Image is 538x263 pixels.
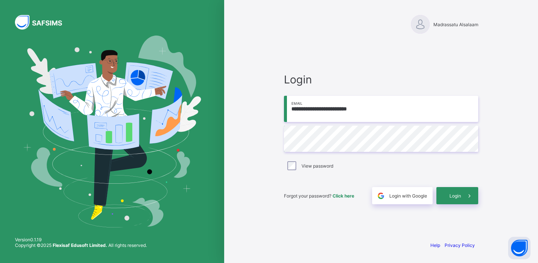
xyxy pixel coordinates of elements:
img: google.396cfc9801f0270233282035f929180a.svg [377,192,385,200]
strong: Flexisaf Edusoft Limited. [53,242,107,248]
img: Hero Image [23,36,201,227]
span: Madrassatu Alsalaam [433,22,478,27]
span: Login [449,193,461,199]
a: Privacy Policy [445,242,475,248]
img: SAFSIMS Logo [15,15,71,30]
span: Forgot your password? [284,193,354,199]
label: View password [302,163,333,169]
a: Help [430,242,440,248]
button: Open asap [508,237,531,259]
span: Copyright © 2025 All rights reserved. [15,242,147,248]
span: Version 0.1.19 [15,237,147,242]
span: Login [284,73,478,86]
span: Login with Google [389,193,427,199]
a: Click here [333,193,354,199]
